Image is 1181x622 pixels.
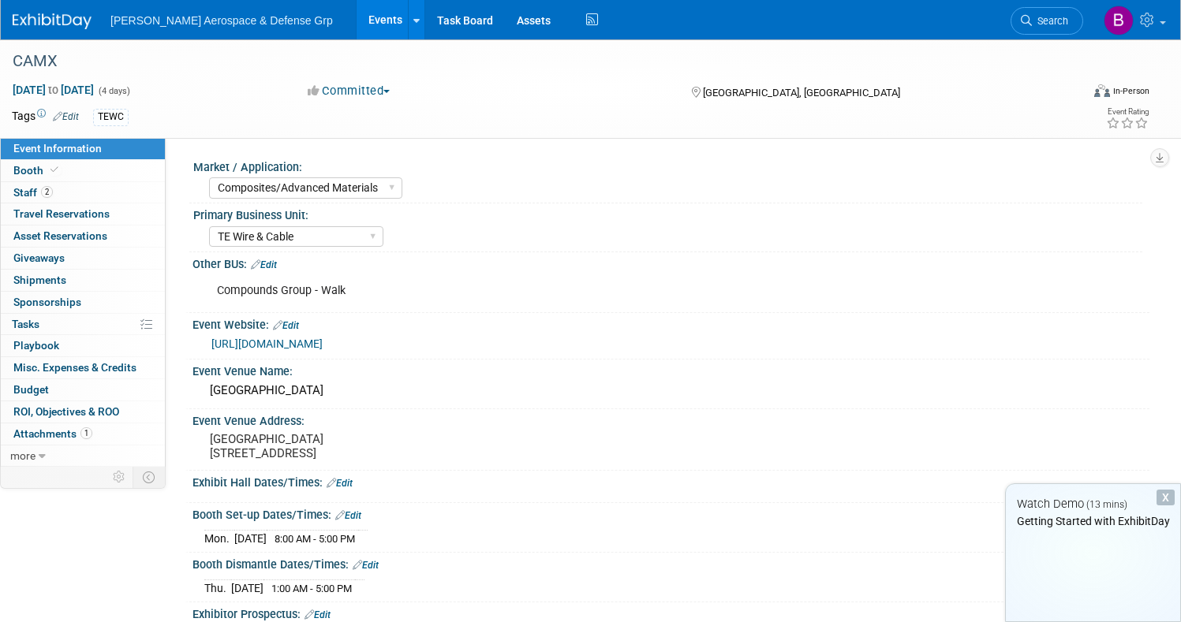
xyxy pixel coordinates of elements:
div: Primary Business Unit: [193,203,1142,223]
span: 1:00 AM - 5:00 PM [271,583,352,594]
div: Event Venue Name: [192,359,1149,379]
td: Mon. [204,530,234,546]
img: ExhibitDay [13,13,92,29]
div: Event Website: [192,313,1149,333]
a: ROI, Objectives & ROO [1,401,165,423]
span: [PERSON_NAME] Aerospace & Defense Grp [110,14,333,27]
div: Other BUs: [192,252,1149,273]
span: Attachments [13,427,92,440]
span: more [10,449,36,462]
a: Sponsorships [1,292,165,313]
span: Tasks [12,318,39,330]
a: Tasks [1,314,165,335]
a: Edit [353,560,379,571]
span: (4 days) [97,86,130,96]
span: Travel Reservations [13,207,110,220]
span: (13 mins) [1086,499,1127,510]
div: Booth Dismantle Dates/Times: [192,553,1149,573]
span: 1 [80,427,92,439]
span: Event Information [13,142,102,155]
img: Bob Loftus [1104,6,1134,35]
a: Edit [335,510,361,521]
div: [GEOGRAPHIC_DATA] [204,378,1138,403]
div: Event Rating [1106,108,1149,116]
a: Staff2 [1,182,165,203]
div: Booth Set-up Dates/Times: [192,503,1149,523]
span: Asset Reservations [13,229,107,242]
div: Event Format [980,82,1149,106]
div: Exhibit Hall Dates/Times: [192,471,1149,491]
div: Getting Started with ExhibitDay [1006,513,1180,529]
a: Booth [1,160,165,181]
button: Committed [302,83,396,99]
span: Budget [13,383,49,396]
td: Personalize Event Tab Strip [106,467,133,487]
a: Travel Reservations [1,203,165,225]
span: 2 [41,186,53,198]
a: Giveaways [1,248,165,269]
td: Tags [12,108,79,126]
span: ROI, Objectives & ROO [13,405,119,418]
span: Staff [13,186,53,199]
a: Edit [327,478,353,489]
span: Misc. Expenses & Credits [13,361,136,374]
span: Playbook [13,339,59,352]
span: [GEOGRAPHIC_DATA], [GEOGRAPHIC_DATA] [703,87,900,99]
div: Dismiss [1157,490,1175,505]
a: Event Information [1,138,165,159]
div: Compounds Group - Walk [206,275,966,307]
span: Booth [13,164,62,177]
a: Search [1011,7,1083,35]
a: Shipments [1,270,165,291]
td: Toggle Event Tabs [133,467,166,487]
a: [URL][DOMAIN_NAME] [211,337,323,350]
div: CAMX [7,47,1052,76]
div: In-Person [1112,85,1149,97]
pre: [GEOGRAPHIC_DATA] [STREET_ADDRESS] [210,432,574,460]
a: Edit [53,111,79,122]
a: Edit [251,259,277,270]
td: [DATE] [234,530,267,546]
span: Sponsorships [13,296,81,308]
a: Edit [273,320,299,331]
span: Search [1032,15,1068,27]
img: Format-Inperson.png [1094,84,1110,97]
a: Misc. Expenses & Credits [1,357,165,378]
span: Shipments [13,274,66,286]
span: 8:00 AM - 5:00 PM [275,533,355,545]
a: Budget [1,379,165,400]
a: Asset Reservations [1,225,165,247]
i: Booth reservation complete [50,166,58,174]
a: more [1,445,165,467]
span: to [46,84,61,96]
td: [DATE] [231,579,263,596]
div: Market / Application: [193,155,1142,175]
span: Giveaways [13,251,65,264]
a: Attachments1 [1,423,165,445]
span: [DATE] [DATE] [12,83,95,97]
div: TEWC [93,109,129,125]
td: Thu. [204,579,231,596]
div: Watch Demo [1006,496,1180,512]
a: Edit [305,609,331,620]
div: Event Venue Address: [192,409,1149,429]
a: Playbook [1,335,165,356]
